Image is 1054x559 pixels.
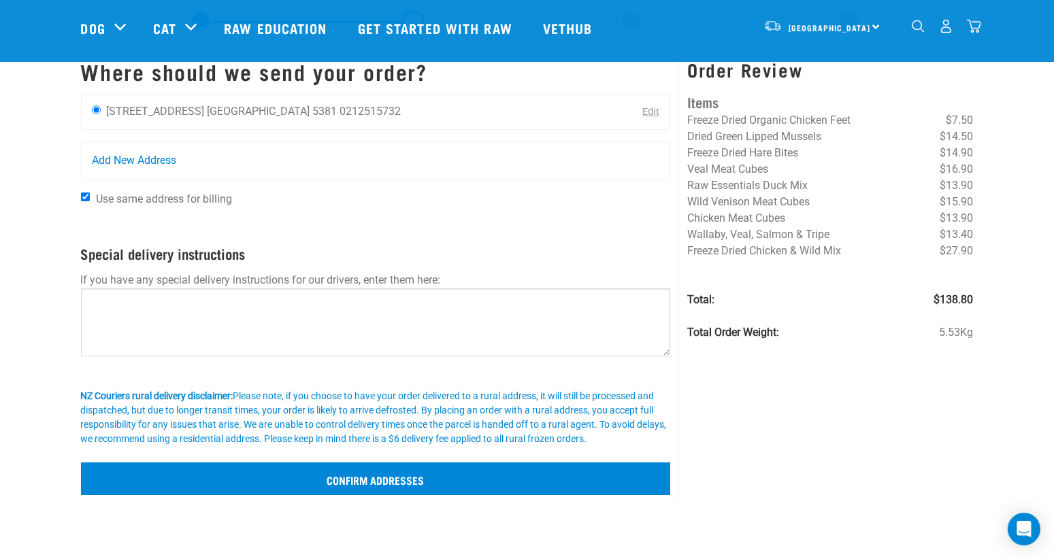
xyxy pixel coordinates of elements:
a: Edit [642,106,659,118]
img: van-moving.png [763,20,782,32]
li: [STREET_ADDRESS] [107,105,205,118]
h4: Special delivery instructions [81,245,671,261]
img: user.png [939,19,953,33]
div: Please note, if you choose to have your order delivered to a rural address, it will still be proc... [81,389,671,446]
input: Use same address for billing [81,192,90,201]
a: Get started with Raw [344,1,529,55]
span: $13.40 [940,226,973,243]
span: Add New Address [93,152,177,169]
div: Open Intercom Messenger [1008,513,1040,545]
p: If you have any special delivery instructions for our drivers, enter them here: [81,272,671,288]
span: Freeze Dried Hare Bites [687,146,798,159]
span: $27.90 [940,243,973,259]
h1: Where should we send your order? [81,59,671,84]
span: Veal Meat Cubes [687,163,768,175]
a: Add New Address [82,141,670,180]
span: $13.90 [940,210,973,226]
span: Dried Green Lipped Mussels [687,130,821,143]
span: $138.80 [934,292,973,308]
a: Dog [81,18,105,38]
img: home-icon-1@2x.png [912,20,925,33]
a: Vethub [529,1,610,55]
span: Freeze Dried Organic Chicken Feet [687,114,851,126]
h4: Items [687,91,973,112]
span: $14.90 [940,145,973,161]
span: Chicken Meat Cubes [687,211,785,224]
span: $16.90 [940,161,973,177]
strong: Total Order Weight: [687,326,779,339]
span: [GEOGRAPHIC_DATA] [789,25,871,30]
b: NZ Couriers rural delivery disclaimer: [81,390,233,401]
span: Use same address for billing [97,192,233,205]
span: Wallaby, Veal, Salmon & Tripe [687,228,829,241]
span: Freeze Dried Chicken & Wild Mix [687,244,841,257]
li: [GEOGRAPHIC_DATA] 5381 [208,105,337,118]
strong: Total: [687,293,714,306]
span: $14.50 [940,129,973,145]
a: Cat [153,18,176,38]
li: 0212515732 [340,105,401,118]
h3: Order Review [687,59,973,80]
a: Raw Education [210,1,344,55]
input: Confirm addresses [81,462,671,495]
span: $15.90 [940,194,973,210]
span: $13.90 [940,177,973,194]
span: 5.53Kg [939,324,973,341]
span: Wild Venison Meat Cubes [687,195,810,208]
img: home-icon@2x.png [967,19,981,33]
span: Raw Essentials Duck Mix [687,179,808,192]
span: $7.50 [946,112,973,129]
